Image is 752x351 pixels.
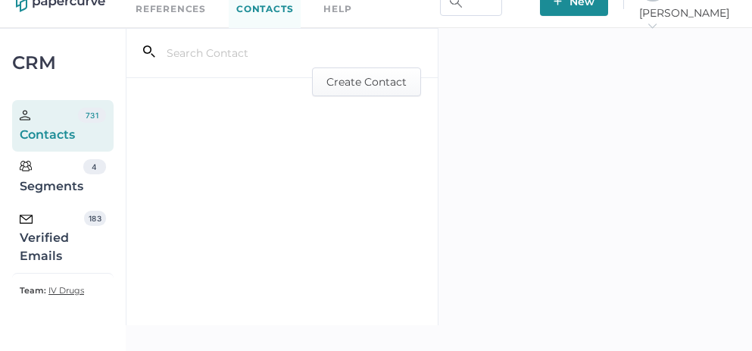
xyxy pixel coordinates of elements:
div: CRM [12,56,114,70]
div: Contacts [20,108,78,144]
a: Create Contact [312,74,421,88]
div: Segments [20,159,83,196]
span: IV Drugs [48,285,84,296]
input: Search Contact [155,39,350,67]
a: References [136,1,206,17]
div: help [323,1,351,17]
img: person.20a629c4.svg [20,110,30,121]
div: 731 [78,108,105,123]
i: search_left [143,45,155,58]
span: Create Contact [326,68,407,96]
img: email-icon-black.c777dcea.svg [20,215,33,224]
div: 183 [84,211,105,226]
span: [PERSON_NAME] [639,6,736,33]
div: Verified Emails [20,211,84,265]
div: 4 [83,159,106,174]
img: segments.b9481e3d.svg [20,160,32,172]
a: Team: IV Drugs [20,281,84,299]
button: Create Contact [312,67,421,96]
i: arrow_right [647,20,657,31]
